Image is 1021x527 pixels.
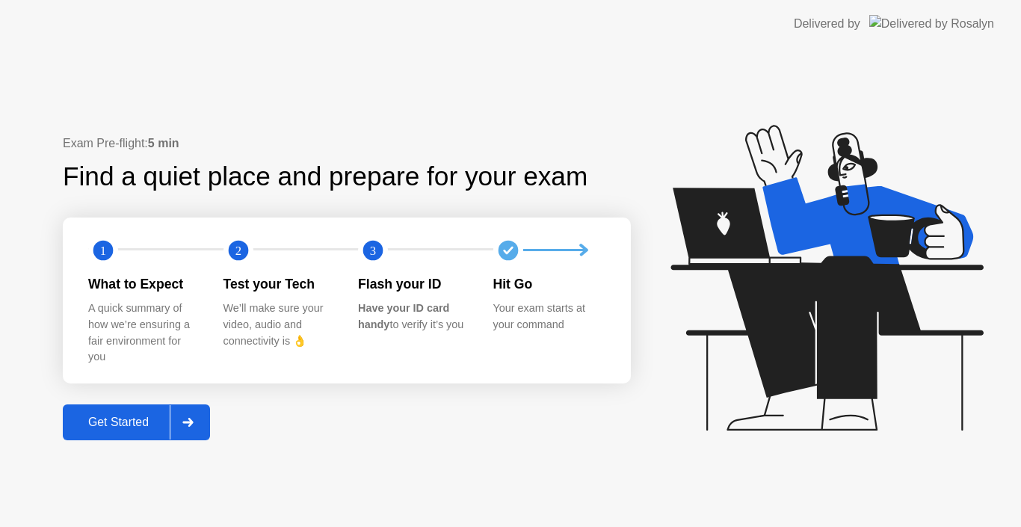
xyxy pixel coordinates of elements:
div: Hit Go [493,274,605,294]
b: 5 min [148,137,179,150]
button: Get Started [63,404,210,440]
div: Exam Pre-flight: [63,135,631,152]
text: 1 [100,244,106,258]
img: Delivered by Rosalyn [869,15,994,32]
div: Flash your ID [358,274,469,294]
div: Test your Tech [223,274,335,294]
div: Find a quiet place and prepare for your exam [63,157,590,197]
div: Your exam starts at your command [493,301,605,333]
div: What to Expect [88,274,200,294]
b: Have your ID card handy [358,302,449,330]
div: A quick summary of how we’re ensuring a fair environment for you [88,301,200,365]
div: to verify it’s you [358,301,469,333]
div: Delivered by [794,15,860,33]
text: 3 [370,244,376,258]
div: Get Started [67,416,170,429]
text: 2 [235,244,241,258]
div: We’ll make sure your video, audio and connectivity is 👌 [223,301,335,349]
